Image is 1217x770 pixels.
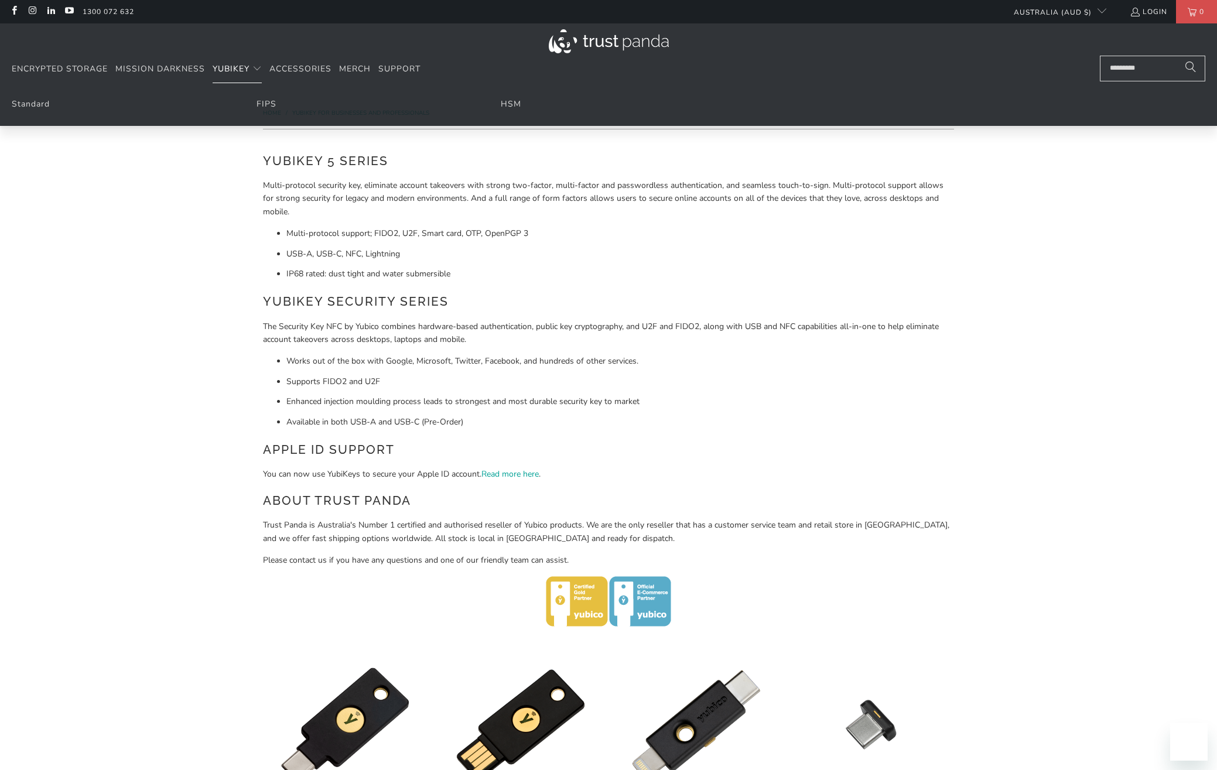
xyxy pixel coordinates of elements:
[83,5,134,18] a: 1300 072 632
[501,98,521,109] a: HSM
[213,56,262,83] summary: YubiKey
[12,56,108,83] a: Encrypted Storage
[286,227,954,240] li: Multi-protocol support; FIDO2, U2F, Smart card, OTP, OpenPGP 3
[64,7,74,16] a: Trust Panda Australia on YouTube
[263,468,954,481] p: You can now use YubiKeys to secure your Apple ID account. .
[1170,723,1208,761] iframe: Button to launch messaging window
[549,29,669,53] img: Trust Panda Australia
[46,7,56,16] a: Trust Panda Australia on LinkedIn
[12,63,108,74] span: Encrypted Storage
[269,63,331,74] span: Accessories
[263,519,954,545] p: Trust Panda is Australia's Number 1 certified and authorised reseller of Yubico products. We are ...
[378,63,421,74] span: Support
[263,554,954,567] p: Please contact us if you have any questions and one of our friendly team can assist.
[1130,5,1167,18] a: Login
[286,248,954,261] li: USB-A, USB-C, NFC, Lightning
[115,56,205,83] a: Mission Darkness
[213,63,249,74] span: YubiKey
[269,56,331,83] a: Accessories
[263,491,954,510] h2: About Trust Panda
[263,152,954,170] h2: YubiKey 5 Series
[339,56,371,83] a: Merch
[378,56,421,83] a: Support
[27,7,37,16] a: Trust Panda Australia on Instagram
[339,63,371,74] span: Merch
[286,355,954,368] li: Works out of the box with Google, Microsoft, Twitter, Facebook, and hundreds of other services.
[286,416,954,429] li: Available in both USB-A and USB-C (Pre-Order)
[257,98,276,109] a: FIPS
[1100,56,1205,81] input: Search...
[12,56,421,83] nav: Translation missing: en.navigation.header.main_nav
[9,7,19,16] a: Trust Panda Australia on Facebook
[1176,56,1205,81] button: Search
[263,440,954,459] h2: Apple ID Support
[286,268,954,280] li: IP68 rated: dust tight and water submersible
[115,63,205,74] span: Mission Darkness
[12,98,50,109] a: Standard
[286,395,954,408] li: Enhanced injection moulding process leads to strongest and most durable security key to market
[263,320,954,347] p: The Security Key NFC by Yubico combines hardware-based authentication, public key cryptography, a...
[263,179,954,218] p: Multi-protocol security key, eliminate account takeovers with strong two-factor, multi-factor and...
[286,375,954,388] li: Supports FIDO2 and U2F
[481,468,539,480] a: Read more here
[263,292,954,311] h2: YubiKey Security Series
